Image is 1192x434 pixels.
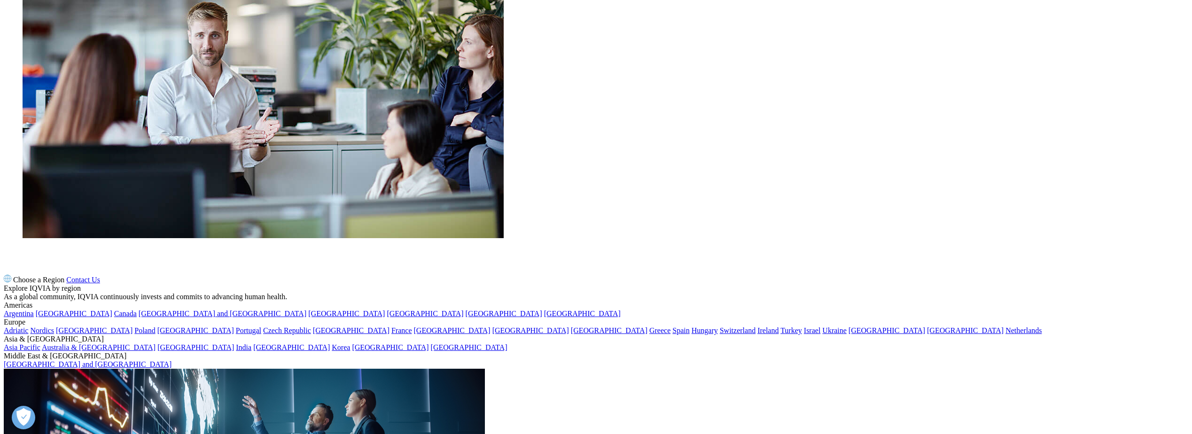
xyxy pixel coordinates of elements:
[236,326,261,334] a: Portugal
[387,310,463,318] a: [GEOGRAPHIC_DATA]
[849,326,925,334] a: [GEOGRAPHIC_DATA]
[692,326,718,334] a: Hungary
[263,326,311,334] a: Czech Republic
[352,343,428,351] a: [GEOGRAPHIC_DATA]
[4,335,1188,343] div: Asia & [GEOGRAPHIC_DATA]
[544,310,621,318] a: [GEOGRAPHIC_DATA]
[822,326,847,334] a: Ukraine
[4,293,1188,301] div: As a global community, IQVIA continuously invests and commits to advancing human health.
[4,310,34,318] a: Argentina
[672,326,689,334] a: Spain
[42,343,156,351] a: Australia & [GEOGRAPHIC_DATA]
[66,276,100,284] a: Contact Us
[4,360,171,368] a: [GEOGRAPHIC_DATA] and [GEOGRAPHIC_DATA]
[308,310,385,318] a: [GEOGRAPHIC_DATA]
[757,326,779,334] a: Ireland
[804,326,821,334] a: Israel
[391,326,412,334] a: France
[56,326,132,334] a: [GEOGRAPHIC_DATA]
[571,326,647,334] a: [GEOGRAPHIC_DATA]
[30,326,54,334] a: Nordics
[492,326,569,334] a: [GEOGRAPHIC_DATA]
[4,284,1188,293] div: Explore IQVIA by region
[4,352,1188,360] div: Middle East & [GEOGRAPHIC_DATA]
[414,326,491,334] a: [GEOGRAPHIC_DATA]
[649,326,670,334] a: Greece
[114,310,137,318] a: Canada
[13,276,64,284] span: Choose a Region
[720,326,756,334] a: Switzerland
[134,326,155,334] a: Poland
[36,310,112,318] a: [GEOGRAPHIC_DATA]
[157,343,234,351] a: [GEOGRAPHIC_DATA]
[157,326,234,334] a: [GEOGRAPHIC_DATA]
[313,326,390,334] a: [GEOGRAPHIC_DATA]
[1005,326,1042,334] a: Netherlands
[236,343,251,351] a: India
[12,406,35,429] button: Präferenzen öffnen
[139,310,306,318] a: [GEOGRAPHIC_DATA] and [GEOGRAPHIC_DATA]
[4,318,1188,326] div: Europe
[4,343,40,351] a: Asia Pacific
[4,326,28,334] a: Adriatic
[431,343,507,351] a: [GEOGRAPHIC_DATA]
[780,326,802,334] a: Turkey
[253,343,330,351] a: [GEOGRAPHIC_DATA]
[466,310,542,318] a: [GEOGRAPHIC_DATA]
[332,343,350,351] a: Korea
[927,326,1004,334] a: [GEOGRAPHIC_DATA]
[4,301,1188,310] div: Americas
